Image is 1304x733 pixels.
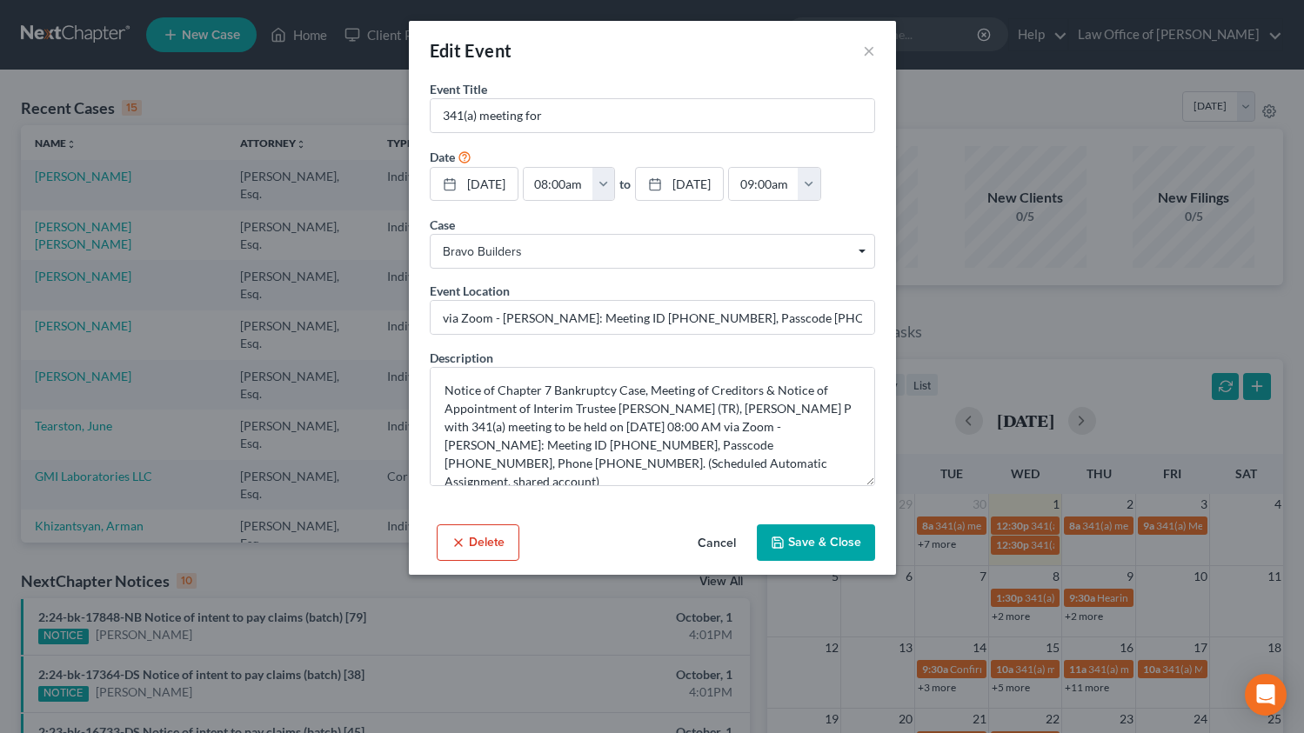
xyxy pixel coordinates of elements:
[431,301,874,334] input: Enter location...
[757,524,875,561] button: Save & Close
[430,216,455,234] label: Case
[619,175,631,193] label: to
[431,99,874,132] input: Enter event name...
[729,168,799,201] input: -- : --
[443,243,862,261] span: Bravo Builders
[430,234,875,269] span: Select box activate
[524,168,593,201] input: -- : --
[430,40,512,61] span: Edit Event
[430,82,487,97] span: Event Title
[684,526,750,561] button: Cancel
[863,40,875,61] button: ×
[636,168,723,201] a: [DATE]
[1245,674,1287,716] div: Open Intercom Messenger
[430,282,510,300] label: Event Location
[430,349,493,367] label: Description
[437,524,519,561] button: Delete
[430,148,455,166] label: Date
[431,168,518,201] a: [DATE]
